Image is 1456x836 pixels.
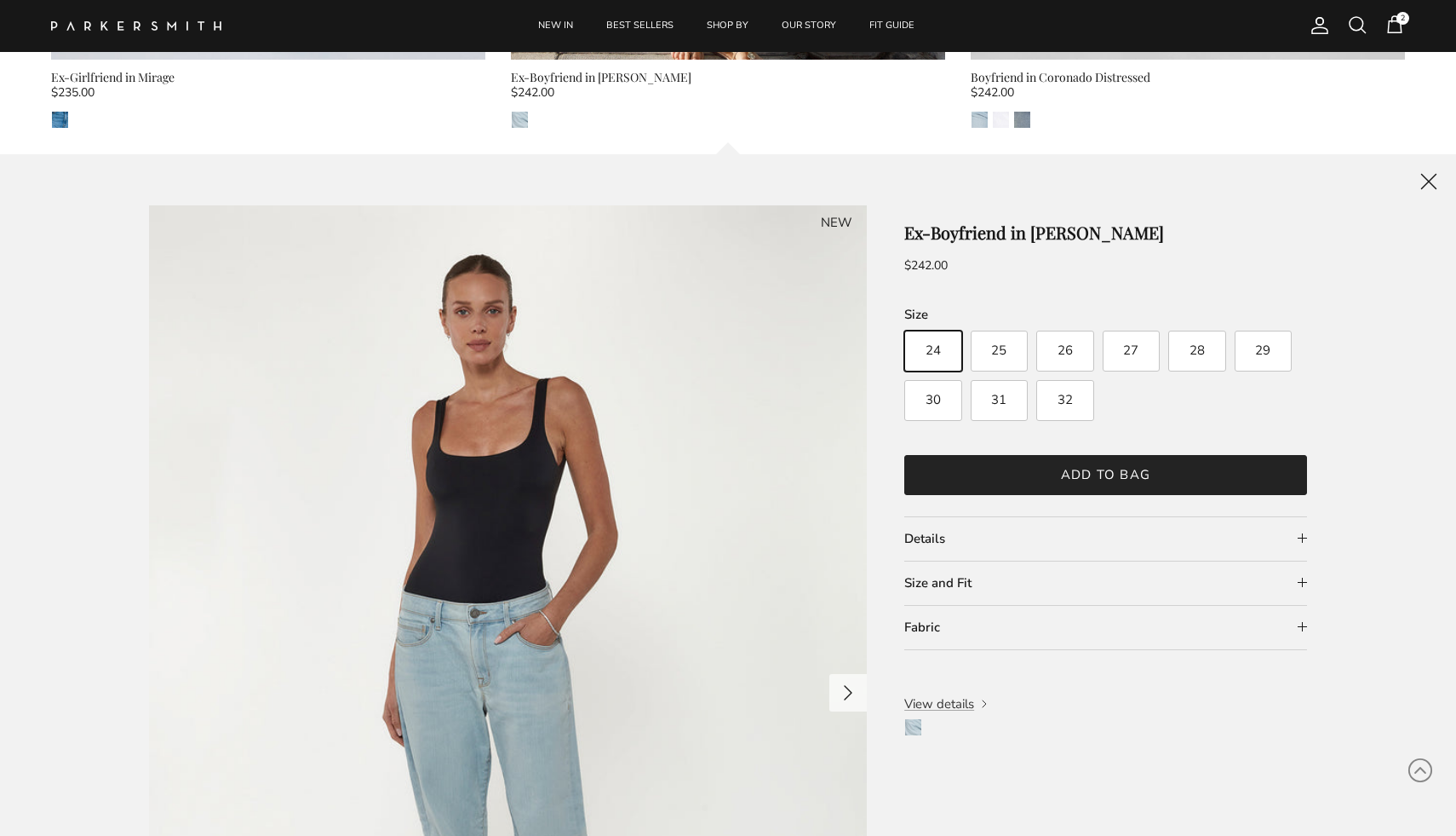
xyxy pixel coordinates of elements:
span: 24 [926,344,941,357]
a: Ex-Girlfriend in Mirage $235.00 Mirage [51,68,485,129]
a: Boyfriend in Coronado Distressed $242.00 Coronado DestroyEternal White DestroySurf Rider [971,68,1405,129]
img: Mirage [52,112,68,128]
img: Eternal White Destroy [993,112,1009,128]
button: Add to bag [904,455,1307,495]
span: 27 [1123,344,1138,357]
div: Boyfriend in Coronado Distressed [971,68,1405,87]
a: Jones [904,718,922,736]
a: Coronado Destroy [971,111,989,129]
span: 31 [991,394,1006,406]
span: View details [904,695,974,712]
a: Close [1402,154,1456,209]
a: Jones [511,111,529,129]
a: Surf Rider [1013,111,1031,129]
span: $242.00 [904,257,948,274]
summary: Size and Fit [904,562,1307,605]
legend: Size [904,306,928,324]
summary: Details [904,517,1307,561]
img: Jones [512,112,528,128]
span: 26 [1058,344,1073,357]
img: Parker Smith [51,21,221,31]
div: Ex-Girlfriend in Mirage [51,68,485,87]
a: Ex-Boyfriend in [PERSON_NAME] $242.00 Jones [511,68,945,129]
img: Coronado Destroy [972,112,988,128]
span: $235.00 [51,84,95,102]
img: Jones [905,719,921,735]
span: 32 [1058,394,1073,406]
a: Account [1303,15,1330,36]
span: $242.00 [511,84,554,102]
span: 2 [1396,12,1409,25]
span: 28 [1189,344,1205,357]
a: 2 [1384,14,1405,37]
svg: Scroll to Top [1407,758,1433,783]
span: $242.00 [971,84,1014,102]
span: 25 [991,344,1006,357]
img: Surf Rider [1014,112,1030,128]
a: View details [904,695,991,712]
div: Ex-Boyfriend in [PERSON_NAME] [511,68,945,87]
summary: Fabric [904,606,1307,649]
a: Mirage [51,111,69,129]
span: 30 [926,394,941,406]
a: Ex-Boyfriend in [PERSON_NAME] [904,221,1164,244]
a: Eternal White Destroy [992,111,1010,129]
span: 29 [1255,344,1270,357]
